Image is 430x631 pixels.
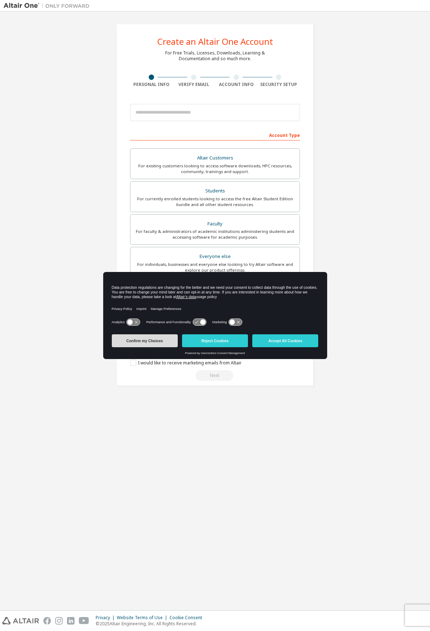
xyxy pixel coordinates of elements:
[135,219,295,229] div: Faculty
[135,252,295,262] div: Everyone else
[130,82,173,87] div: Personal Info
[258,82,300,87] div: Security Setup
[55,617,63,625] img: instagram.svg
[135,163,295,175] div: For existing customers looking to access software downloads, HPC resources, community, trainings ...
[130,360,242,366] label: I would like to receive marketing emails from Altair
[4,2,93,9] img: Altair One
[215,82,258,87] div: Account Info
[135,229,295,240] div: For faculty & administrators of academic institutions administering students and accessing softwa...
[96,621,206,627] p: © 2025 Altair Engineering, Inc. All Rights Reserved.
[96,615,117,621] div: Privacy
[67,617,75,625] img: linkedin.svg
[165,50,265,62] div: For Free Trials, Licenses, Downloads, Learning & Documentation and so much more.
[173,82,215,87] div: Verify Email
[157,37,273,46] div: Create an Altair One Account
[135,196,295,207] div: For currently enrolled students looking to access the free Altair Student Edition bundle and all ...
[135,153,295,163] div: Altair Customers
[169,615,206,621] div: Cookie Consent
[135,186,295,196] div: Students
[117,615,169,621] div: Website Terms of Use
[79,617,89,625] img: youtube.svg
[130,129,300,140] div: Account Type
[135,262,295,273] div: For individuals, businesses and everyone else looking to try Altair software and explore our prod...
[130,370,300,381] div: Read and acccept EULA to continue
[2,617,39,625] img: altair_logo.svg
[43,617,51,625] img: facebook.svg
